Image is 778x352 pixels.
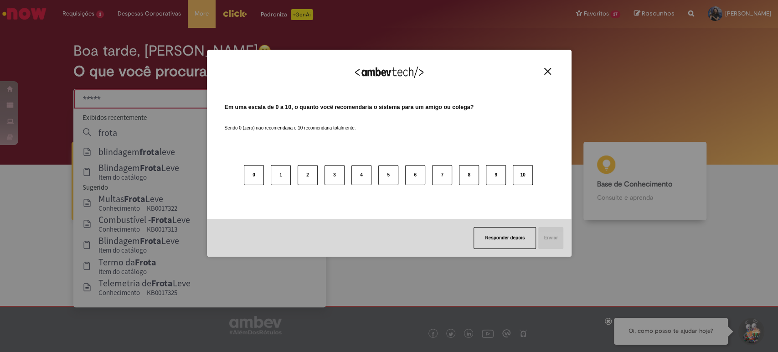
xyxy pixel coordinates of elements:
[355,67,423,78] img: Logo Ambevtech
[351,165,371,185] button: 4
[474,227,536,249] button: Responder depois
[486,165,506,185] button: 9
[271,165,291,185] button: 1
[325,165,345,185] button: 3
[225,103,474,112] label: Em uma escala de 0 a 10, o quanto você recomendaria o sistema para um amigo ou colega?
[244,165,264,185] button: 0
[432,165,452,185] button: 7
[378,165,398,185] button: 5
[459,165,479,185] button: 8
[405,165,425,185] button: 6
[544,68,551,75] img: Close
[513,165,533,185] button: 10
[225,114,356,131] label: Sendo 0 (zero) não recomendaria e 10 recomendaria totalmente.
[541,67,554,75] button: Close
[298,165,318,185] button: 2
